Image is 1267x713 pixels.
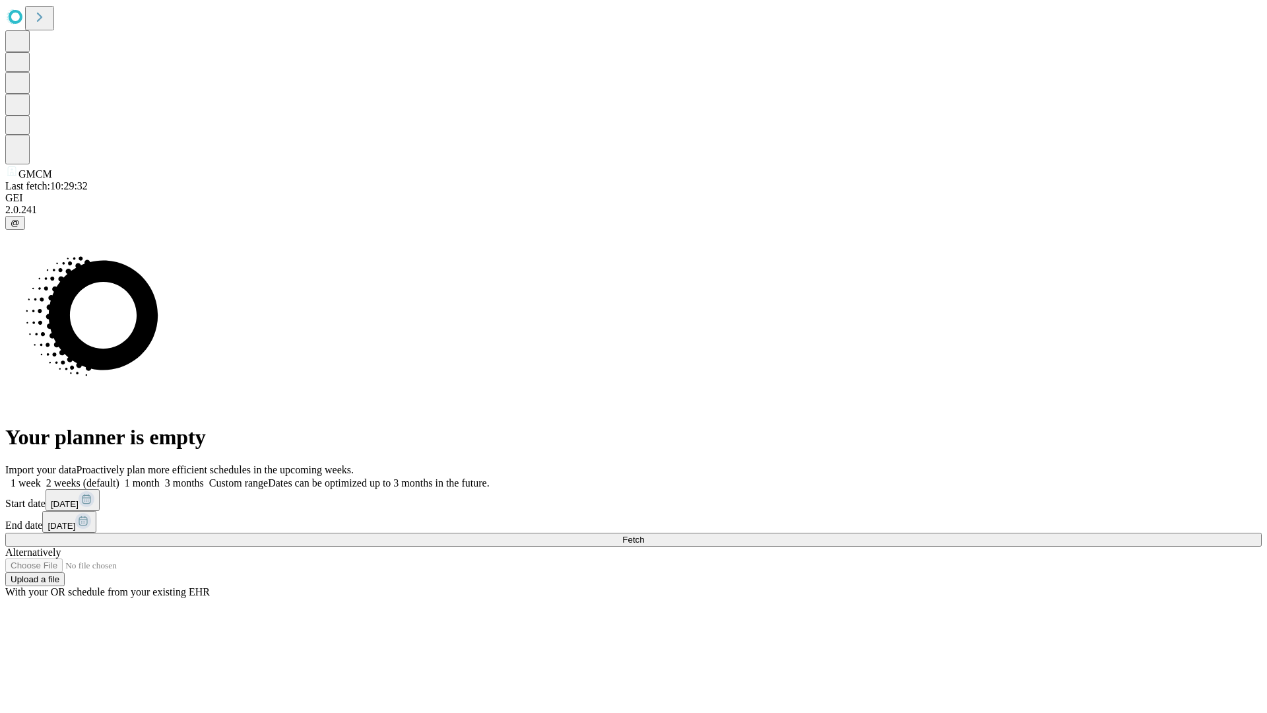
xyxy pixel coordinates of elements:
[5,425,1262,450] h1: Your planner is empty
[5,572,65,586] button: Upload a file
[5,511,1262,533] div: End date
[268,477,489,489] span: Dates can be optimized up to 3 months in the future.
[18,168,52,180] span: GMCM
[622,535,644,545] span: Fetch
[48,521,75,531] span: [DATE]
[5,533,1262,547] button: Fetch
[5,464,77,475] span: Import your data
[46,489,100,511] button: [DATE]
[209,477,268,489] span: Custom range
[51,499,79,509] span: [DATE]
[5,180,88,191] span: Last fetch: 10:29:32
[165,477,204,489] span: 3 months
[5,216,25,230] button: @
[77,464,354,475] span: Proactively plan more efficient schedules in the upcoming weeks.
[125,477,160,489] span: 1 month
[46,477,119,489] span: 2 weeks (default)
[42,511,96,533] button: [DATE]
[5,204,1262,216] div: 2.0.241
[11,477,41,489] span: 1 week
[5,192,1262,204] div: GEI
[11,218,20,228] span: @
[5,489,1262,511] div: Start date
[5,547,61,558] span: Alternatively
[5,586,210,597] span: With your OR schedule from your existing EHR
